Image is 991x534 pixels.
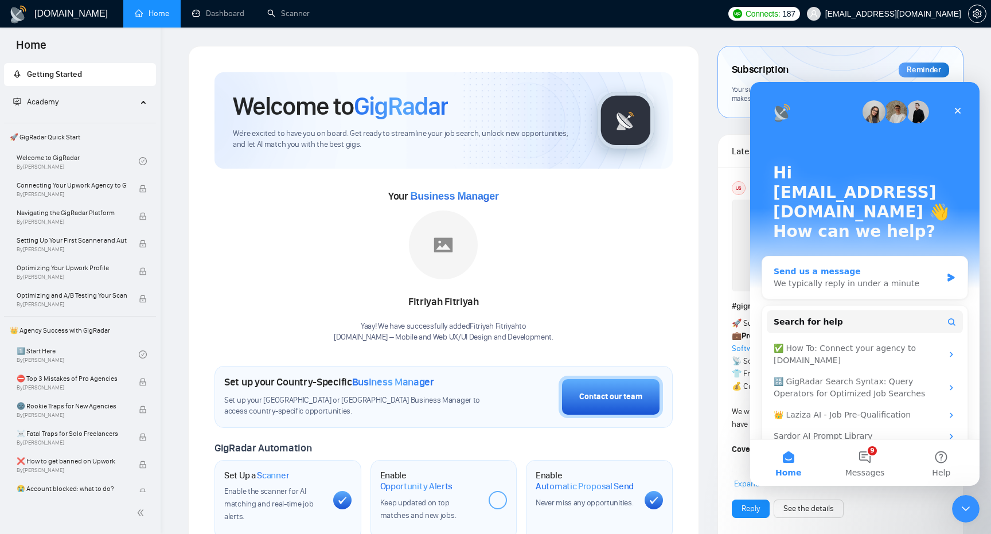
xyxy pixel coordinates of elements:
span: We're excited to have you on board. Get ready to streamline your job search, unlock new opportuni... [233,128,579,150]
span: Scanner [257,470,289,481]
span: By [PERSON_NAME] [17,246,127,253]
iframe: Intercom live chat [952,495,980,523]
button: See the details [774,500,844,518]
span: setting [969,9,986,18]
span: Opportunity Alerts [380,481,453,492]
img: logo [9,5,28,24]
span: Your [388,190,499,202]
span: GigRadar [354,91,448,122]
span: fund-projection-screen [13,98,21,106]
span: Getting Started [27,69,82,79]
span: lock [139,433,147,441]
span: By [PERSON_NAME] [17,274,127,280]
span: lock [139,461,147,469]
h1: Set Up a [224,470,289,481]
span: lock [139,267,147,275]
a: See the details [783,502,834,515]
span: lock [139,406,147,414]
strong: Cover Letter 👇 [732,445,788,454]
div: Fitriyah Fitriyah [334,293,553,312]
h1: Set up your Country-Specific [224,376,434,388]
span: Navigating the GigRadar Platform [17,207,127,219]
span: lock [139,378,147,386]
span: By [PERSON_NAME] [17,219,127,225]
span: ⛔ Top 3 Mistakes of Pro Agencies [17,373,127,384]
span: 🌚 Rookie Traps for New Agencies [17,400,127,412]
span: Enable the scanner for AI matching and real-time job alerts. [224,486,313,521]
a: Reply [742,502,760,515]
div: Yaay! We have successfully added Fitriyah Fitriyah to [334,321,553,343]
span: double-left [136,507,148,519]
img: weqQh+iSagEgQAAAABJRU5ErkJggg== [732,200,869,291]
span: check-circle [139,157,147,165]
a: setting [968,9,986,18]
span: Your subscription is set to renew on . To keep things running smoothly, make sure your payment me... [732,85,948,103]
strong: Project: [742,331,770,341]
span: lock [139,185,147,193]
img: upwork-logo.png [733,9,742,18]
a: 1️⃣ Start HereBy[PERSON_NAME] [17,342,139,367]
span: ☠️ Fatal Traps for Solo Freelancers [17,428,127,439]
span: By [PERSON_NAME] [17,439,127,446]
span: 187 [782,7,795,20]
a: dashboardDashboard [192,9,244,18]
span: 😭 Account blocked: what to do? [17,483,127,494]
span: rocket [13,70,21,78]
h1: Enable [536,470,635,492]
a: Welcome to GigRadarBy[PERSON_NAME] [17,149,139,174]
button: setting [968,5,986,23]
span: Set up your [GEOGRAPHIC_DATA] or [GEOGRAPHIC_DATA] Business Manager to access country-specific op... [224,395,487,417]
span: GigRadar Automation [214,442,311,454]
li: Getting Started [4,63,156,86]
span: check-circle [139,350,147,358]
span: Home [7,37,56,61]
span: Never miss any opportunities. [536,498,633,508]
h1: Welcome to [233,91,448,122]
span: Academy [27,97,58,107]
div: Contact our team [579,391,642,403]
span: lock [139,295,147,303]
span: 👑 Agency Success with GigRadar [5,319,155,342]
span: lock [139,240,147,248]
button: Reply [732,500,770,518]
span: Expand [734,479,760,489]
span: By [PERSON_NAME] [17,412,127,419]
span: Business Manager [352,376,434,388]
img: gigradar-logo.png [597,92,654,149]
h1: # gigradar-hub [732,300,949,313]
span: By [PERSON_NAME] [17,301,127,308]
span: Connecting Your Upwork Agency to GigRadar [17,180,127,191]
span: By [PERSON_NAME] [17,191,127,198]
span: lock [139,488,147,496]
span: Business Manager [410,190,498,202]
span: By [PERSON_NAME] [17,384,127,391]
iframe: Intercom live chat [750,82,980,486]
span: Optimizing and A/B Testing Your Scanner for Better Results [17,290,127,301]
div: Reminder [899,63,949,77]
span: Keep updated on top matches and new jobs. [380,498,457,520]
p: [DOMAIN_NAME] – Mobile and Web UX/UI Design and Development . [334,332,553,343]
a: homeHome [135,9,169,18]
